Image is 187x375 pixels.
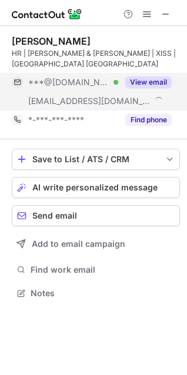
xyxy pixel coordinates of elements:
button: save-profile-one-click [12,149,180,170]
span: AI write personalized message [32,183,158,192]
div: Save to List / ATS / CRM [32,155,159,164]
button: Find work email [12,262,180,278]
img: ContactOut v5.3.10 [12,7,82,21]
span: [EMAIL_ADDRESS][DOMAIN_NAME] [28,96,151,106]
span: Notes [31,288,175,299]
button: Reveal Button [125,76,172,88]
span: Find work email [31,264,175,275]
span: Add to email campaign [32,239,125,249]
button: Add to email campaign [12,233,180,255]
div: [PERSON_NAME] [12,35,91,47]
span: ***@[DOMAIN_NAME] [28,77,109,88]
button: Send email [12,205,180,226]
button: AI write personalized message [12,177,180,198]
button: Notes [12,285,180,302]
span: Send email [32,211,77,220]
button: Reveal Button [125,114,172,126]
div: HR | [PERSON_NAME] & [PERSON_NAME] | XISS | [GEOGRAPHIC_DATA] [GEOGRAPHIC_DATA] [12,48,180,69]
